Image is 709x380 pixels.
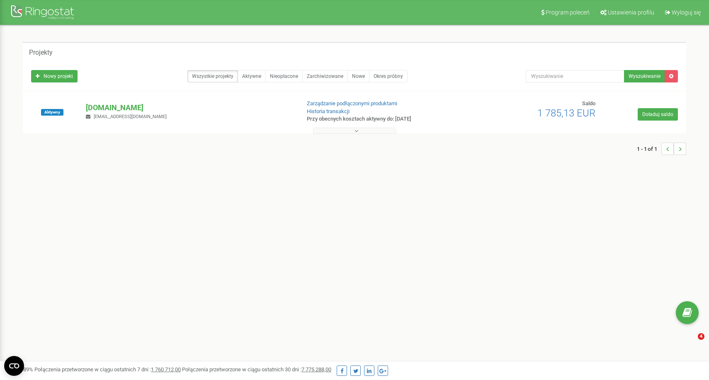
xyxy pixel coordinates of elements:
span: Aktywny [41,109,63,116]
a: Zarządzanie podłączonymi produktami [307,100,397,106]
u: 7 775 288,00 [301,366,331,373]
a: Historia transakcji [307,108,350,114]
span: Ustawienia profilu [608,9,654,16]
span: Połączenia przetworzone w ciągu ostatnich 7 dni : [34,366,181,373]
p: Przy obecnych kosztach aktywny do: [DATE] [307,115,459,123]
p: [DOMAIN_NAME] [86,102,293,113]
a: Nowy projekt [31,70,78,82]
a: Aktywne [238,70,266,82]
a: Zarchiwizowane [302,70,348,82]
nav: ... [637,134,686,163]
span: Saldo [582,100,595,106]
span: [EMAIL_ADDRESS][DOMAIN_NAME] [94,114,167,119]
span: Program poleceń [546,9,590,16]
a: Nowe [347,70,369,82]
a: Nieopłacone [265,70,303,82]
iframe: Intercom live chat [681,333,701,353]
span: 1 - 1 of 1 [637,143,661,155]
a: Okres próbny [369,70,408,82]
a: Doładuj saldo [638,108,678,121]
span: 4 [698,333,704,340]
a: Wszystkie projekty [187,70,238,82]
input: Wyszukiwanie [526,70,625,82]
button: Wyszukiwanie [624,70,665,82]
h5: Projekty [29,49,53,56]
button: Open CMP widget [4,356,24,376]
span: Połączenia przetworzone w ciągu ostatnich 30 dni : [182,366,331,373]
span: Wyloguj się [672,9,701,16]
span: 1 785,13 EUR [537,107,595,119]
u: 1 760 712,00 [151,366,181,373]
